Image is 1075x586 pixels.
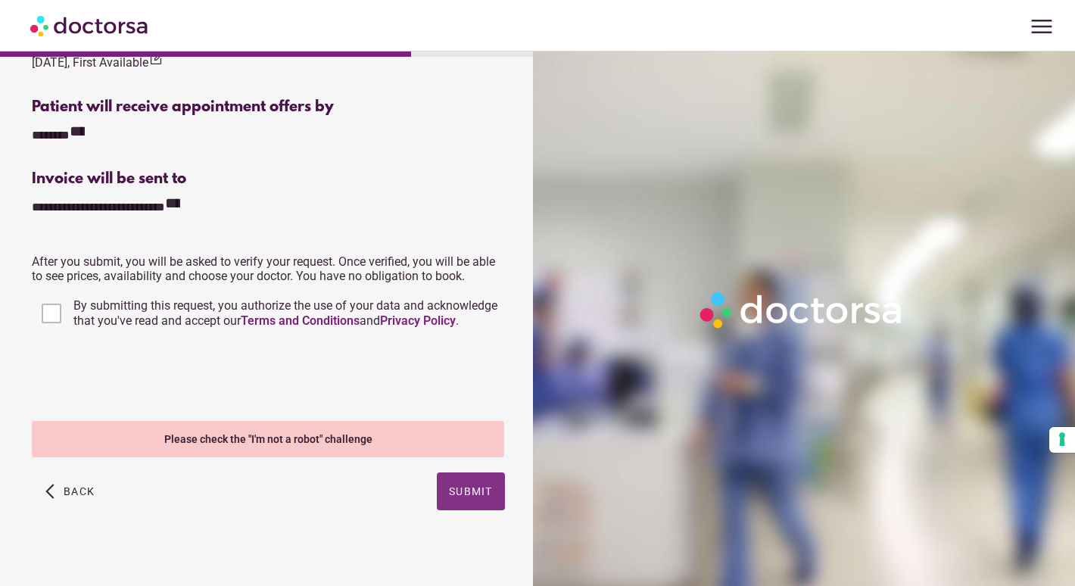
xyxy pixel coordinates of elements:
[1027,12,1056,41] span: menu
[380,313,456,328] a: Privacy Policy
[73,298,497,328] span: By submitting this request, you authorize the use of your data and acknowledge that you've read a...
[449,485,493,497] span: Submit
[32,254,504,283] p: After you submit, you will be asked to verify your request. Once verified, you will be able to se...
[437,472,505,510] button: Submit
[32,170,504,188] div: Invoice will be sent to
[64,485,95,497] span: Back
[694,286,909,334] img: Logo-Doctorsa-trans-White-partial-flat.png
[148,51,164,67] i: edit_square
[32,51,164,72] div: [DATE], First Available
[1049,427,1075,453] button: Your consent preferences for tracking technologies
[30,8,150,42] img: Doctorsa.com
[39,472,101,510] button: arrow_back_ios Back
[32,347,262,406] iframe: reCAPTCHA
[32,421,504,457] div: Please check the "I'm not a robot" challenge
[32,98,504,116] div: Patient will receive appointment offers by
[241,313,360,328] a: Terms and Conditions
